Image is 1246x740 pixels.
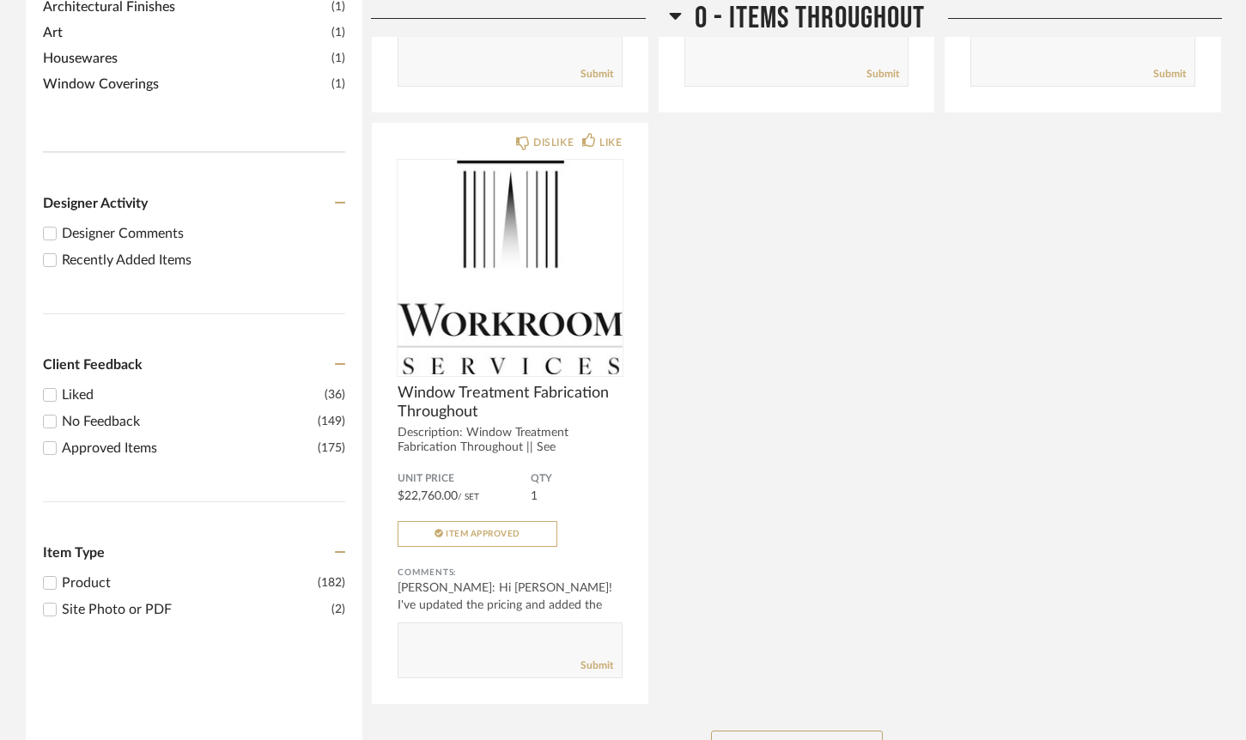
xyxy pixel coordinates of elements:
[43,358,143,372] span: Client Feedback
[62,411,318,432] div: No Feedback
[398,426,623,470] div: Description: Window Treatment Fabrication Throughout || See documents...
[531,490,538,502] span: 1
[398,490,458,502] span: $22,760.00
[318,438,345,458] div: (175)
[599,134,622,151] div: LIKE
[331,23,345,42] span: (1)
[62,385,325,405] div: Liked
[458,493,479,501] span: / Set
[580,658,613,673] a: Submit
[398,564,623,581] div: Comments:
[866,67,899,82] a: Submit
[318,573,345,593] div: (182)
[43,22,327,43] span: Art
[62,250,345,270] div: Recently Added Items
[533,134,574,151] div: DISLIKE
[398,160,623,374] img: undefined
[398,472,531,486] span: Unit Price
[318,411,345,432] div: (149)
[43,48,327,69] span: Housewares
[62,599,331,620] div: Site Photo or PDF
[43,197,148,210] span: Designer Activity
[43,74,327,94] span: Window Coverings
[62,573,318,593] div: Product
[43,546,105,560] span: Item Type
[580,67,613,82] a: Submit
[446,530,520,538] span: Item Approved
[398,521,557,547] button: Item Approved
[398,579,623,631] div: [PERSON_NAME]: Hi [PERSON_NAME]! I've updated the pricing and added the updated quote bas...
[398,384,623,422] span: Window Treatment Fabrication Throughout
[62,438,318,458] div: Approved Items
[331,599,345,620] div: (2)
[325,385,345,405] div: (36)
[331,49,345,68] span: (1)
[331,75,345,94] span: (1)
[1153,67,1186,82] a: Submit
[62,223,345,244] div: Designer Comments
[531,472,623,486] span: QTY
